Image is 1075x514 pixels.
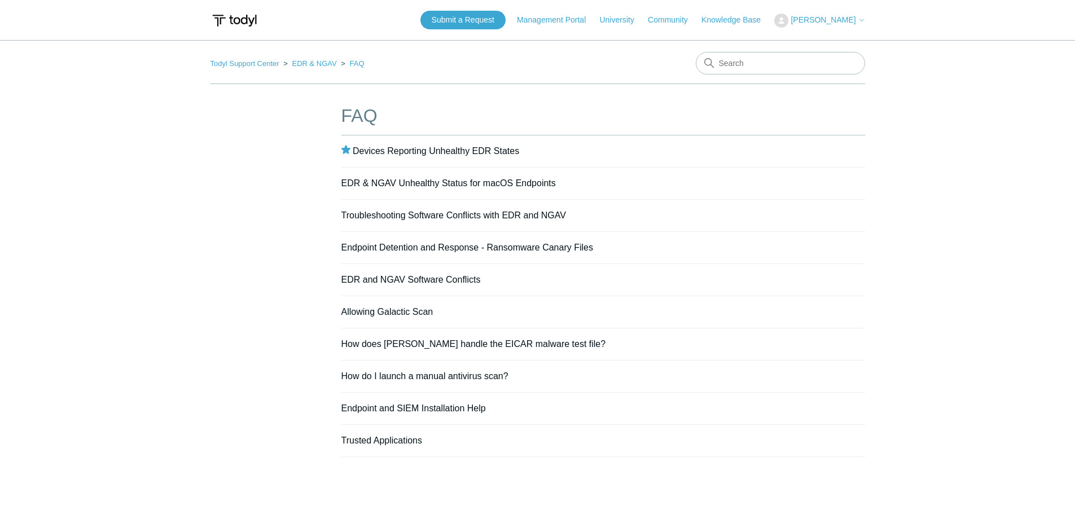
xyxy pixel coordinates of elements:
[701,14,772,26] a: Knowledge Base
[341,178,556,188] a: EDR & NGAV Unhealthy Status for macOS Endpoints
[341,307,433,317] a: Allowing Galactic Scan
[341,275,481,284] a: EDR and NGAV Software Conflicts
[341,339,606,349] a: How does [PERSON_NAME] handle the EICAR malware test file?
[420,11,506,29] a: Submit a Request
[353,146,519,156] a: Devices Reporting Unhealthy EDR States
[517,14,597,26] a: Management Portal
[339,59,364,68] li: FAQ
[341,145,350,154] svg: Promoted article
[210,59,282,68] li: Todyl Support Center
[648,14,699,26] a: Community
[341,243,593,252] a: Endpoint Detention and Response - Ransomware Canary Files
[599,14,645,26] a: University
[210,10,258,31] img: Todyl Support Center Help Center home page
[341,436,422,445] a: Trusted Applications
[791,15,855,24] span: [PERSON_NAME]
[696,52,865,74] input: Search
[350,59,365,68] a: FAQ
[774,14,865,28] button: [PERSON_NAME]
[281,59,339,68] li: EDR & NGAV
[341,403,486,413] a: Endpoint and SIEM Installation Help
[341,210,566,220] a: Troubleshooting Software Conflicts with EDR and NGAV
[341,371,508,381] a: How do I launch a manual antivirus scan?
[210,59,279,68] a: Todyl Support Center
[292,59,336,68] a: EDR & NGAV
[341,102,865,129] h1: FAQ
